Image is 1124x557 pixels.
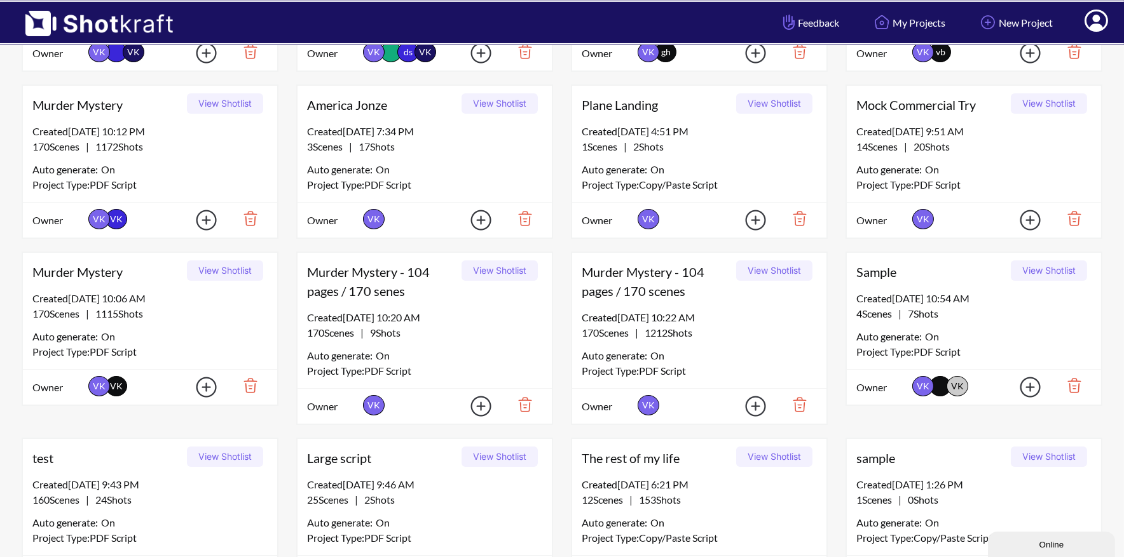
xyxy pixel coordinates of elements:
[856,380,909,395] span: Owner
[307,477,542,492] div: Created [DATE] 9:46 AM
[901,307,938,319] span: 7 Shots
[376,162,390,177] span: On
[582,326,635,339] span: 170 Scenes
[32,329,101,344] span: Auto generate:
[89,493,132,506] span: 24 Shots
[773,41,817,62] img: Trash Icon
[415,42,436,62] span: VK
[1048,375,1092,396] img: Trash Icon
[187,260,263,281] button: View Shotlist
[856,477,1092,492] div: Created [DATE] 1:26 PM
[582,46,634,61] span: Owner
[856,329,925,344] span: Auto generate:
[307,448,457,467] span: Large script
[462,260,538,281] button: View Shotlist
[123,42,144,62] span: VK
[176,39,221,67] img: Add Icon
[376,348,390,363] span: On
[32,306,143,321] span: |
[307,325,401,340] span: |
[627,140,664,152] span: 2 Shots
[32,95,182,114] span: Murder Mystery
[968,6,1062,39] a: New Project
[307,363,542,379] div: Project Type: PDF Script
[582,399,634,414] span: Owner
[582,325,692,340] span: |
[110,380,123,391] span: VK
[32,162,101,177] span: Auto generate:
[176,206,221,234] img: Add Icon
[856,344,1092,359] div: Project Type: PDF Script
[307,95,457,114] span: America Jonze
[224,375,268,396] img: Trash Icon
[187,446,263,467] button: View Shotlist
[925,162,939,177] span: On
[32,46,85,61] span: Owner
[187,93,263,114] button: View Shotlist
[856,515,925,530] span: Auto generate:
[307,348,376,363] span: Auto generate:
[451,39,495,67] img: Add Icon
[307,399,360,414] span: Owner
[912,209,934,229] span: VK
[856,448,1006,467] span: sample
[32,139,143,154] span: |
[88,209,110,229] span: VK
[736,446,812,467] button: View Shotlist
[1011,446,1087,467] button: View Shotlist
[582,348,650,363] span: Auto generate:
[32,213,85,228] span: Owner
[1048,208,1092,229] img: Trash Icon
[988,529,1118,557] iframe: chat widget
[307,530,542,546] div: Project Type: PDF Script
[32,344,268,359] div: Project Type: PDF Script
[307,492,395,507] span: |
[176,373,221,401] img: Add Icon
[856,291,1092,306] div: Created [DATE] 10:54 AM
[638,326,692,339] span: 1212 Shots
[352,140,395,152] span: 17 Shots
[638,42,659,62] span: VK
[498,208,542,229] img: Trash Icon
[856,162,925,177] span: Auto generate:
[1000,373,1045,401] img: Add Icon
[462,93,538,114] button: View Shotlist
[32,492,132,507] span: |
[736,260,812,281] button: View Shotlist
[32,140,86,152] span: 170 Scenes
[462,446,538,467] button: View Shotlist
[307,124,542,139] div: Created [DATE] 7:34 PM
[856,307,898,319] span: 4 Scenes
[856,177,1092,192] div: Project Type: PDF Script
[725,206,770,234] img: Add Icon
[861,6,955,39] a: My Projects
[1011,260,1087,281] button: View Shotlist
[856,139,950,154] span: |
[650,162,664,177] span: On
[638,209,659,229] span: VK
[582,213,634,228] span: Owner
[363,42,385,62] span: VK
[307,140,349,152] span: 3 Scenes
[582,95,732,114] span: Plane Landing
[582,162,650,177] span: Auto generate:
[901,493,938,506] span: 0 Shots
[582,262,732,300] span: Murder Mystery - 104 pages / 170 scenes
[661,46,671,57] span: gh
[307,213,360,228] span: Owner
[498,394,542,415] img: Trash Icon
[912,376,934,396] span: VK
[363,209,385,229] span: VK
[638,395,659,415] span: VK
[582,310,817,325] div: Created [DATE] 10:22 AM
[307,262,457,300] span: Murder Mystery - 104 pages / 170 senes
[582,177,817,192] div: Project Type: Copy/Paste Script
[907,140,950,152] span: 20 Shots
[358,493,395,506] span: 2 Shots
[89,307,143,319] span: 1115 Shots
[101,515,115,530] span: On
[32,291,268,306] div: Created [DATE] 10:06 AM
[856,124,1092,139] div: Created [DATE] 9:51 AM
[856,530,1092,546] div: Project Type: Copy/Paste Script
